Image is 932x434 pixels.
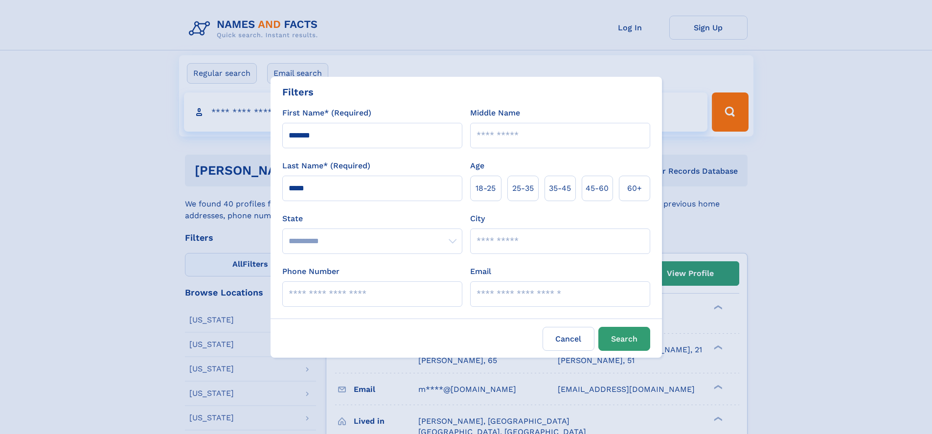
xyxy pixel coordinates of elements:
label: Phone Number [282,266,340,277]
button: Search [598,327,650,351]
label: Cancel [543,327,594,351]
label: Last Name* (Required) [282,160,370,172]
span: 18‑25 [476,183,496,194]
label: State [282,213,462,225]
label: Middle Name [470,107,520,119]
span: 35‑45 [549,183,571,194]
label: Age [470,160,484,172]
label: City [470,213,485,225]
div: Filters [282,85,314,99]
label: First Name* (Required) [282,107,371,119]
span: 60+ [627,183,642,194]
span: 45‑60 [586,183,609,194]
span: 25‑35 [512,183,534,194]
label: Email [470,266,491,277]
